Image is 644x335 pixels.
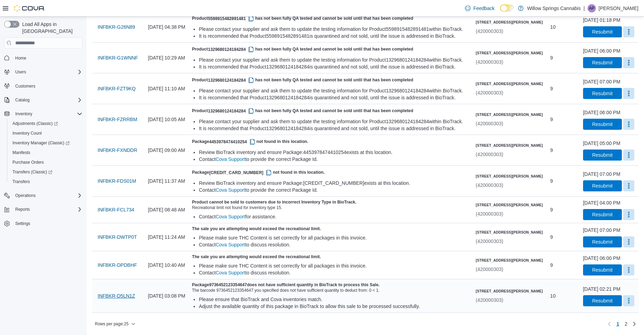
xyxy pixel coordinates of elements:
[95,112,140,126] button: INFBKR-FZRRBM
[12,110,82,118] span: Inventory
[476,297,503,303] span: (420000303)
[95,51,141,65] button: INFBKR-G1WNNF
[476,257,543,263] h6: [STREET_ADDRESS][PERSON_NAME]
[592,90,612,97] span: Resubmit
[623,295,634,306] button: More
[192,288,470,293] div: The barcode 9736452123354647 you specified does not have sufficient quantity to deduct from: 0 < 1.
[145,20,189,34] div: [DATE] 04:38 PM
[592,152,612,159] span: Resubmit
[7,167,85,177] a: Transfers (Classic)
[476,211,503,217] span: (420000303)
[208,16,255,21] span: 5598915482891481
[4,50,82,246] nav: Complex example
[95,289,138,303] button: INFBKR-D5LN1Z
[7,148,85,157] button: Manifests
[192,76,470,84] h5: Product has not been fully QA tested and cannot be sold until that has been completed
[192,107,470,115] h5: Product has not been fully QA tested and cannot be sold until that has been completed
[1,53,85,63] button: Home
[15,97,29,103] span: Catalog
[550,261,553,269] span: 9
[550,233,553,241] span: 9
[476,266,503,272] span: (420000303)
[550,206,553,214] span: 9
[98,178,136,184] span: INFBKR-FDS01M
[476,19,543,25] h6: [STREET_ADDRESS][PERSON_NAME]
[12,160,44,165] span: Purchase Orders
[592,59,612,66] span: Resubmit
[1,67,85,77] button: Users
[15,193,36,198] span: Operations
[623,264,634,275] button: More
[15,221,30,226] span: Settings
[583,57,622,68] button: Resubmit
[12,110,35,118] button: Inventory
[98,262,137,269] span: INFBKR-DPDBHF
[199,241,470,248] div: Contact to discuss resolution.
[199,262,470,269] div: Please make sure THC Content is set correctly for all packages in this invoice.
[583,209,622,220] button: Resubmit
[12,82,82,90] span: Customers
[583,26,622,37] button: Resubmit
[583,4,585,12] p: |
[550,177,553,185] span: 9
[208,109,255,114] span: 1329680124184284
[476,112,543,117] h6: [STREET_ADDRESS][PERSON_NAME]
[10,129,82,137] span: Inventory Count
[15,207,30,212] span: Reports
[15,69,26,75] span: Users
[476,50,543,56] h6: [STREET_ADDRESS][PERSON_NAME]
[583,88,622,99] button: Resubmit
[199,118,470,125] div: Please contact your supplier and ask them to update the testing information for Product 132968012...
[1,205,85,214] button: Reports
[216,156,245,162] a: Cova Support
[145,230,189,244] div: [DATE] 11:24 AM
[192,15,470,23] h5: Product has not been fully QA tested and cannot be sold until that has been completed
[589,4,594,12] span: AP
[199,187,470,193] div: Contact to provide the correct Package Id.
[192,138,470,146] h5: Package not found in this location.
[145,203,189,217] div: [DATE] 08:48 AM
[98,54,138,61] span: INFBKR-G1WNNF
[199,180,470,187] div: Review BioTrack inventory and ensure Package: [CREDIT_CARD_NUMBER] exists at this location.
[92,320,138,328] button: Rows per page:25
[1,109,85,119] button: Inventory
[583,180,622,191] button: Resubmit
[476,59,503,65] span: (420000303)
[199,303,470,310] div: Adjust the available quantity of this package in BioTrack to allow this sale to be processed succ...
[10,139,82,147] span: Inventory Manager (Classic)
[476,173,543,179] h6: [STREET_ADDRESS][PERSON_NAME]
[476,152,503,157] span: (420000303)
[592,238,612,245] span: Resubmit
[592,297,612,304] span: Resubmit
[583,286,620,292] div: [DATE] 02:21 PM
[583,140,620,147] div: [DATE] 05:00 PM
[476,90,503,96] span: (420000303)
[12,140,70,146] span: Inventory Manager (Classic)
[95,143,140,157] button: INFBKR-FXNDDR
[616,320,619,327] span: 1
[192,45,470,54] h5: Product has not been fully QA tested and cannot be sold until that has been completed
[15,55,26,61] span: Home
[1,191,85,200] button: Operations
[12,54,29,62] a: Home
[476,182,503,188] span: (420000303)
[192,254,470,260] h5: The sale you are attempting would exceed the recreational limit.
[19,21,82,35] span: Load All Apps in [GEOGRAPHIC_DATA]
[10,139,72,147] a: Inventory Manager (Classic)
[12,121,58,126] span: Adjustments (Classic)
[95,174,139,188] button: INFBKR-FDS01M
[7,119,85,128] a: Adjustments (Classic)
[7,138,85,148] a: Inventory Manager (Classic)
[216,242,245,247] a: Cova Support
[95,321,128,327] span: Rows per page : 25
[583,236,622,247] button: Resubmit
[15,111,32,117] span: Inventory
[145,174,189,188] div: [DATE] 11:37 AM
[199,63,470,70] div: It is recommended that Product 1329680124184284 is quarantined and not sold, until the issue is a...
[476,238,503,244] span: (420000303)
[10,178,33,186] a: Transfers
[592,182,612,189] span: Resubmit
[623,88,634,99] button: More
[209,170,273,175] span: [CREDIT_CARD_NUMBER]
[623,150,634,161] button: More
